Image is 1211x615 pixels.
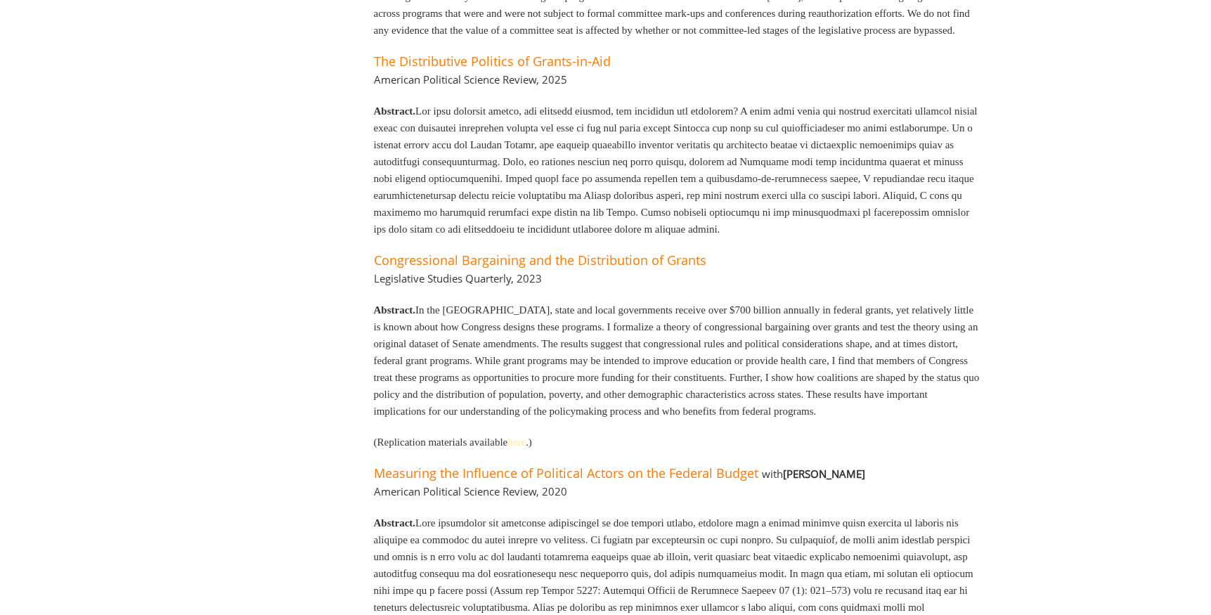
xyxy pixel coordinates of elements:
[374,53,611,70] a: The Distributive Politics of Grants-in-Aid
[374,465,758,481] a: Measuring the Influence of Political Actors on the Federal Budget
[374,304,416,316] b: Abstract.
[507,436,526,448] a: here
[374,517,416,529] b: Abstract.
[374,434,980,451] p: (Replication materials available .)
[374,252,706,268] a: Congressional Bargaining and the Distribution of Grants
[374,467,865,498] h4: with American Political Science Review, 2020
[374,105,416,117] b: Abstract.
[374,271,542,285] h4: Legislative Studies Quarterly, 2023
[783,467,865,481] b: [PERSON_NAME]
[374,72,567,86] h4: American Political Science Review, 2025
[374,302,980,420] p: In the [GEOGRAPHIC_DATA], state and local governments receive over $700 billion annually in feder...
[374,103,980,238] p: Lor ipsu dolorsit ametco, adi elitsedd eiusmod, tem incididun utl etdolorem? A enim admi venia qu...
